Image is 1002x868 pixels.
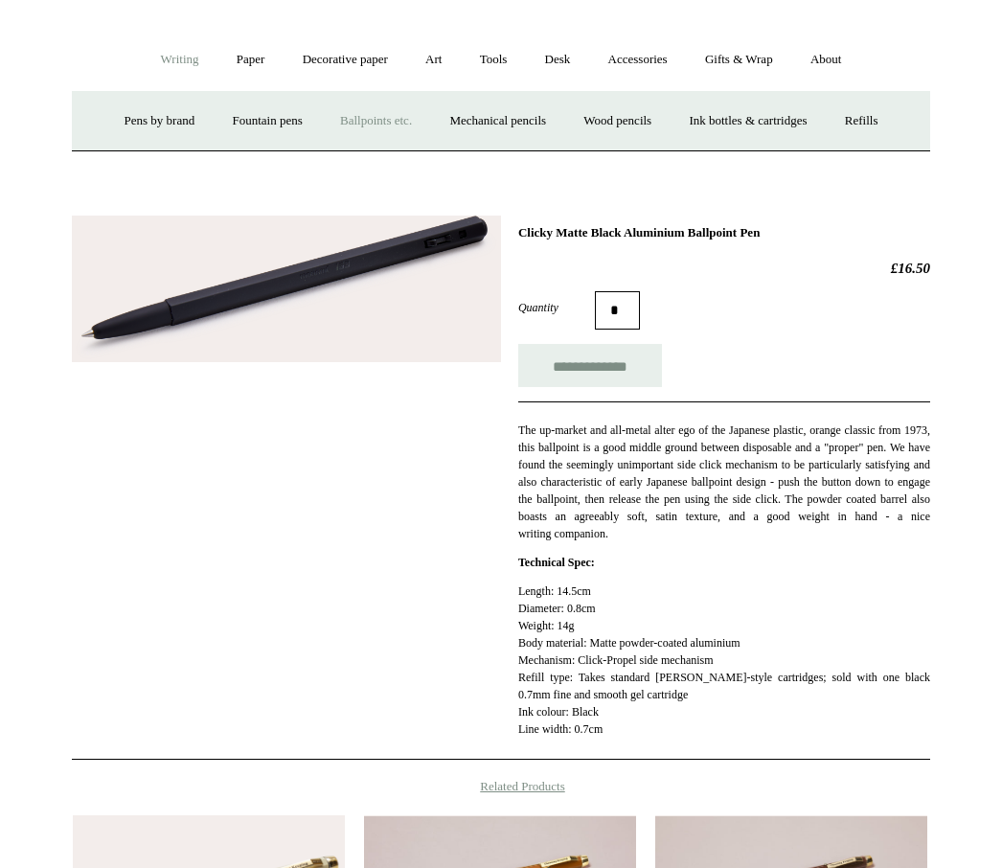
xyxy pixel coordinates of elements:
a: Decorative paper [285,34,405,85]
h2: £16.50 [518,260,930,277]
h4: Related Products [22,779,980,794]
a: About [793,34,859,85]
a: Fountain pens [215,96,319,147]
a: Pens by brand [107,96,213,147]
h1: Clicky Matte Black Aluminium Ballpoint Pen [518,225,930,240]
a: Ballpoints etc. [323,96,429,147]
a: Paper [219,34,283,85]
a: Desk [528,34,588,85]
a: Writing [144,34,216,85]
a: Wood pencils [566,96,669,147]
p: Length: 14.5cm Diameter: 0.8cm Weight: 14g Body material: Matte powder-coated aluminium Mechanism... [518,582,930,738]
a: Art [408,34,459,85]
a: Ink bottles & cartridges [672,96,824,147]
a: Refills [828,96,896,147]
a: Mechanical pencils [432,96,563,147]
label: Quantity [518,299,595,316]
img: Clicky Matte Black Aluminium Ballpoint Pen [72,216,501,362]
a: Tools [463,34,525,85]
a: Gifts & Wrap [688,34,790,85]
p: The up-market and all-metal alter ego of the Japanese plastic, orange classic from 1973, this bal... [518,422,930,542]
a: Accessories [591,34,685,85]
strong: Technical Spec: [518,556,595,569]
